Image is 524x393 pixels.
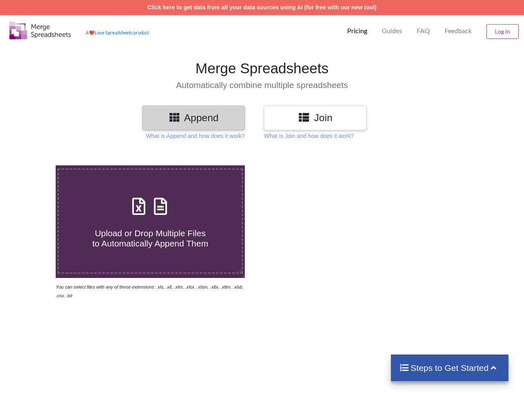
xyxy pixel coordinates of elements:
button: Log In [486,24,519,39]
a: Click here to get data from all your data sources using AI (for free with our new tool) [147,4,377,11]
h3: Append [149,112,239,124]
i: You can select files with any of these extensions: .xls, .xlt, .xlm, .xlsx, .xlsm, .xltx, .xltm, ... [56,285,244,298]
img: Logo.png [9,22,71,39]
h3: Join [270,112,360,124]
p: What is Append and how does it work? [146,132,245,140]
span: heart [89,30,95,35]
a: AheartLove Spreadsheets product [86,30,149,35]
p: FAQ [417,27,430,35]
p: What is Join and how does it work? [264,132,354,140]
span: Upload or Drop Multiple Files to Automatically Append Them [92,228,208,248]
h4: Steps to Get Started [399,363,500,373]
p: Guides [382,27,402,35]
p: Pricing [347,27,367,35]
span: Feedback [445,27,472,34]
